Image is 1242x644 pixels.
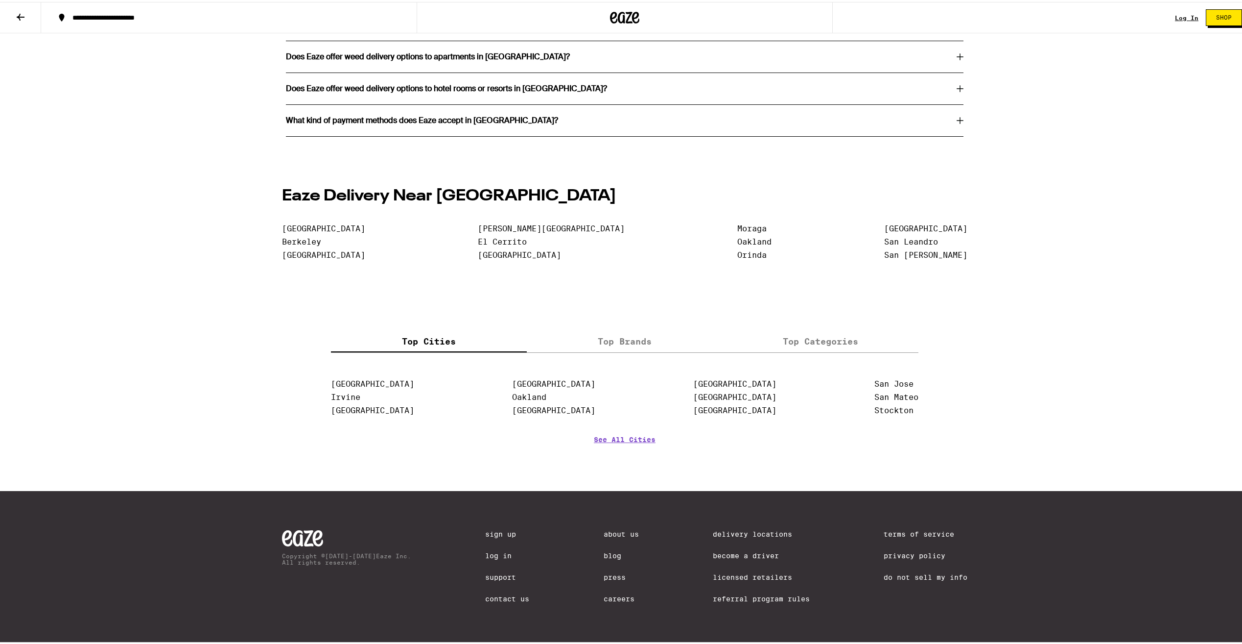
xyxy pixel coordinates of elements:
[1216,13,1232,19] span: Shop
[331,329,918,351] div: tabs
[512,391,546,400] a: Oakland
[884,550,967,558] a: Privacy Policy
[884,248,967,258] a: San [PERSON_NAME]
[1206,7,1242,24] button: Shop
[527,329,723,350] label: Top Brands
[604,593,639,601] a: Careers
[604,528,639,536] a: About Us
[331,377,414,387] a: [GEOGRAPHIC_DATA]
[6,7,70,15] span: Hi. Need any help?
[693,391,776,400] a: [GEOGRAPHIC_DATA]
[874,404,914,413] a: Stockton
[693,377,776,387] a: [GEOGRAPHIC_DATA]
[884,528,967,536] a: Terms of Service
[737,248,767,258] a: Orinda
[512,404,595,413] a: [GEOGRAPHIC_DATA]
[282,186,967,202] h2: Eaze Delivery Near [GEOGRAPHIC_DATA]
[485,571,529,579] a: Support
[874,391,918,400] a: San Mateo
[713,550,810,558] a: Become a Driver
[485,550,529,558] a: Log In
[737,222,767,231] a: Moraga
[331,329,527,350] label: Top Cities
[884,235,938,245] a: San Leandro
[693,404,776,413] a: [GEOGRAPHIC_DATA]
[282,235,321,245] a: Berkeley
[286,83,607,91] h3: Does Eaze offer weed delivery options to hotel rooms or resorts in [GEOGRAPHIC_DATA]?
[478,235,527,245] a: El Cerrito
[713,593,810,601] a: Referral Program Rules
[512,377,595,387] a: [GEOGRAPHIC_DATA]
[874,377,914,387] a: San Jose
[723,329,918,350] label: Top Categories
[331,404,414,413] a: [GEOGRAPHIC_DATA]
[282,551,411,564] p: Copyright © [DATE]-[DATE] Eaze Inc. All rights reserved.
[594,434,656,470] a: See All Cities
[478,222,625,231] a: [PERSON_NAME][GEOGRAPHIC_DATA]
[286,51,570,59] h3: Does Eaze offer weed delivery options to apartments in [GEOGRAPHIC_DATA]?
[485,528,529,536] a: Sign Up
[282,248,365,258] a: [GEOGRAPHIC_DATA]
[884,222,967,231] a: [GEOGRAPHIC_DATA]
[713,528,810,536] a: Delivery Locations
[604,550,639,558] a: Blog
[737,235,772,245] a: Oakland
[1175,13,1198,19] a: Log In
[884,571,967,579] a: Do Not Sell My Info
[478,248,561,258] a: [GEOGRAPHIC_DATA]
[282,222,365,231] a: [GEOGRAPHIC_DATA]
[286,115,558,123] h3: What kind of payment methods does Eaze accept in [GEOGRAPHIC_DATA]?
[485,593,529,601] a: Contact Us
[604,571,639,579] a: Press
[331,391,360,400] a: Irvine
[713,571,810,579] a: Licensed Retailers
